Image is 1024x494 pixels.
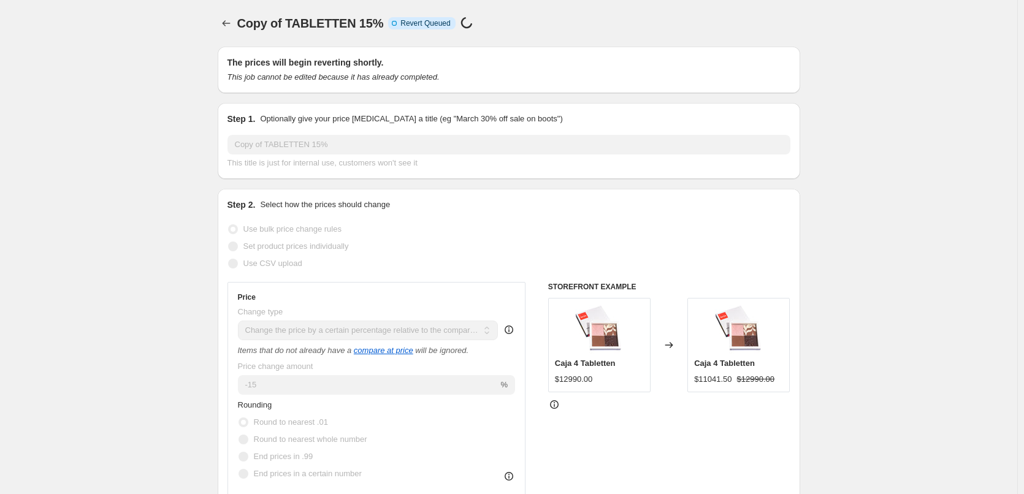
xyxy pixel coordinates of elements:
[555,373,592,386] div: $12990.00
[227,113,256,125] h2: Step 1.
[400,18,450,28] span: Revert Queued
[254,417,328,427] span: Round to nearest .01
[227,56,790,69] h2: The prices will begin reverting shortly.
[227,135,790,154] input: 30% off holiday sale
[737,373,774,386] strike: $12990.00
[227,158,418,167] span: This title is just for internal use, customers won't see it
[227,199,256,211] h2: Step 2.
[238,346,352,355] i: Items that do not already have a
[254,452,313,461] span: End prices in .99
[555,359,616,368] span: Caja 4 Tabletten
[500,380,508,389] span: %
[227,72,440,82] i: This job cannot be edited because it has already completed.
[354,346,413,355] button: compare at price
[503,324,515,336] div: help
[260,113,562,125] p: Optionally give your price [MEDICAL_DATA] a title (eg "March 30% off sale on boots")
[243,224,342,234] span: Use bulk price change rules
[238,362,313,371] span: Price change amount
[714,305,763,354] img: tablettens4_80x.jpg
[243,259,302,268] span: Use CSV upload
[238,375,499,395] input: -20
[254,435,367,444] span: Round to nearest whole number
[238,292,256,302] h3: Price
[575,305,624,354] img: tablettens4_80x.jpg
[243,241,349,251] span: Set product prices individually
[237,17,384,30] span: Copy of TABLETTEN 15%
[238,307,283,316] span: Change type
[254,469,362,478] span: End prices in a certain number
[415,346,468,355] i: will be ignored.
[694,373,732,386] div: $11041.50
[694,359,755,368] span: Caja 4 Tabletten
[260,199,390,211] p: Select how the prices should change
[238,400,272,409] span: Rounding
[218,15,235,32] button: Price change jobs
[548,282,790,292] h6: STOREFRONT EXAMPLE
